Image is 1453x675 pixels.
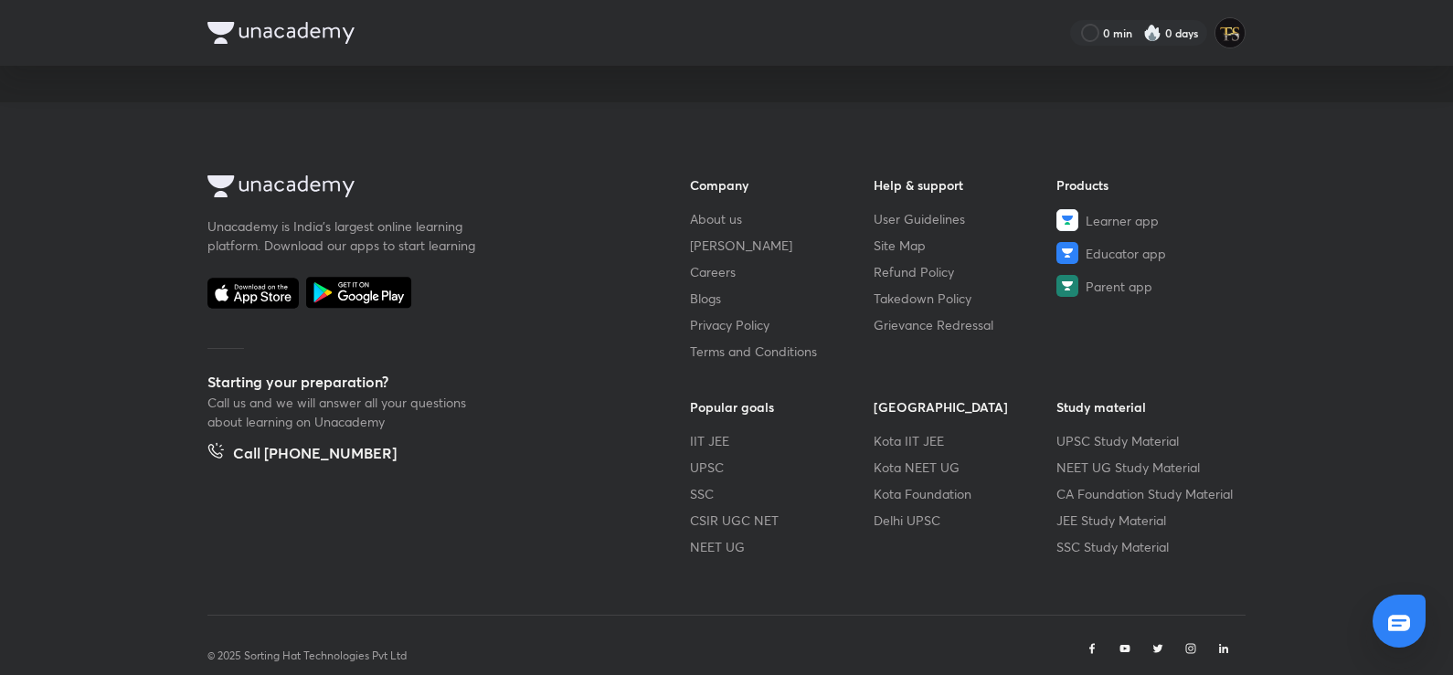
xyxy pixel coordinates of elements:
[874,511,1057,530] a: Delhi UPSC
[207,393,482,431] p: Call us and we will answer all your questions about learning on Unacademy
[690,458,874,477] a: UPSC
[874,315,1057,334] a: Grievance Redressal
[690,397,874,417] h6: Popular goals
[1086,211,1159,230] span: Learner app
[207,175,355,197] img: Company Logo
[207,442,397,468] a: Call [PHONE_NUMBER]
[1056,458,1240,477] a: NEET UG Study Material
[874,289,1057,308] a: Takedown Policy
[1056,275,1078,297] img: Parent app
[874,431,1057,450] a: Kota IIT JEE
[207,175,631,202] a: Company Logo
[690,342,874,361] a: Terms and Conditions
[207,22,355,44] img: Company Logo
[1086,277,1152,296] span: Parent app
[874,209,1057,228] a: User Guidelines
[690,511,874,530] a: CSIR UGC NET
[874,175,1057,195] h6: Help & support
[1143,24,1161,42] img: streak
[690,262,736,281] span: Careers
[690,537,874,556] a: NEET UG
[1056,537,1240,556] a: SSC Study Material
[207,371,631,393] h5: Starting your preparation?
[1056,397,1240,417] h6: Study material
[1056,175,1240,195] h6: Products
[874,236,1057,255] a: Site Map
[690,209,874,228] a: About us
[690,236,874,255] a: [PERSON_NAME]
[207,216,482,255] p: Unacademy is India’s largest online learning platform. Download our apps to start learning
[207,648,407,664] p: © 2025 Sorting Hat Technologies Pvt Ltd
[1056,431,1240,450] a: UPSC Study Material
[874,458,1057,477] a: Kota NEET UG
[1214,17,1246,48] img: Tanishq Sahu
[1056,242,1240,264] a: Educator app
[1056,484,1240,503] a: CA Foundation Study Material
[874,484,1057,503] a: Kota Foundation
[1086,244,1166,263] span: Educator app
[690,431,874,450] a: IIT JEE
[690,262,874,281] a: Careers
[690,175,874,195] h6: Company
[1056,275,1240,297] a: Parent app
[874,262,1057,281] a: Refund Policy
[874,397,1057,417] h6: [GEOGRAPHIC_DATA]
[1056,209,1078,231] img: Learner app
[690,315,874,334] a: Privacy Policy
[1056,242,1078,264] img: Educator app
[1056,209,1240,231] a: Learner app
[690,289,874,308] a: Blogs
[233,442,397,468] h5: Call [PHONE_NUMBER]
[690,484,874,503] a: SSC
[1056,511,1240,530] a: JEE Study Material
